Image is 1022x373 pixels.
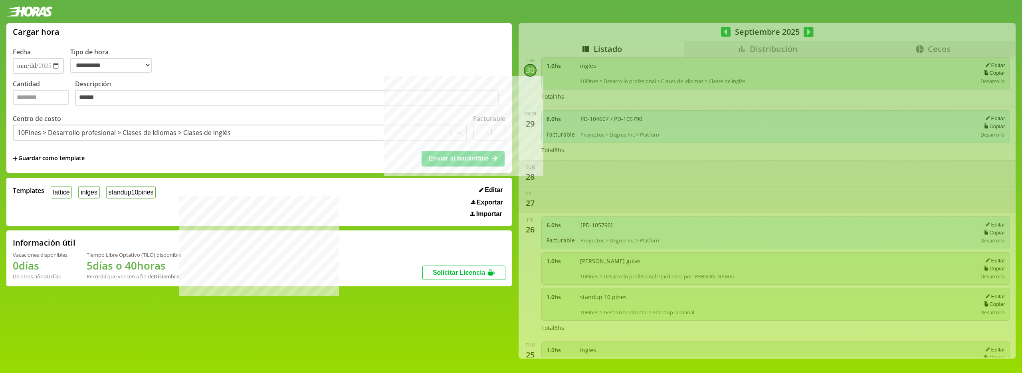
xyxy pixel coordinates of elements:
h2: Información útil [13,237,75,248]
h1: Cargar hora [13,26,59,37]
img: logotipo [6,6,53,17]
span: Enviar al backoffice [429,155,489,162]
span: Importar [476,210,502,218]
h1: 0 días [13,258,67,273]
div: Tiempo Libre Optativo (TiLO) disponible [87,251,181,258]
button: standup10pines [106,186,156,198]
span: +Guardar como template [13,154,85,163]
div: 10Pines > Desarrollo profesional > Clases de Idiomas > Clases de inglés [18,128,231,137]
button: Enviar al backoffice [422,151,505,166]
span: + [13,154,18,163]
label: Centro de costo [13,114,61,123]
button: lattice [51,186,72,198]
label: Fecha [13,48,31,56]
label: Facturable [473,114,505,123]
input: Cantidad [13,90,69,105]
textarea: Descripción [75,90,499,107]
label: Descripción [75,79,505,109]
span: Editar [485,186,503,194]
span: Templates [13,186,44,195]
button: Solicitar Licencia [422,266,505,280]
div: Recordá que vencen a fin de [87,273,181,280]
b: Diciembre [154,273,179,280]
div: De otros años: 0 días [13,273,67,280]
button: Editar [477,186,505,194]
button: Exportar [469,198,505,206]
label: Cantidad [13,79,75,109]
span: Solicitar Licencia [433,269,485,276]
select: Tipo de hora [70,58,152,73]
div: Vacaciones disponibles [13,251,67,258]
h1: 5 días o 40 horas [87,258,181,273]
button: inlges [78,186,99,198]
label: Tipo de hora [70,48,158,74]
span: Exportar [477,199,503,206]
